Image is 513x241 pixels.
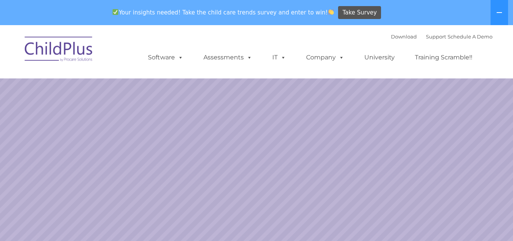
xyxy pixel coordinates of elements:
[426,34,446,40] a: Support
[140,50,191,65] a: Software
[328,9,334,15] img: 👏
[448,34,492,40] a: Schedule A Demo
[113,9,118,15] img: ✅
[196,50,260,65] a: Assessments
[299,50,352,65] a: Company
[343,6,377,19] span: Take Survey
[110,5,337,20] span: Your insights needed! Take the child care trends survey and enter to win!
[391,34,417,40] a: Download
[407,50,480,65] a: Training Scramble!!
[21,31,97,69] img: ChildPlus by Procare Solutions
[265,50,294,65] a: IT
[357,50,402,65] a: University
[338,6,381,19] a: Take Survey
[391,34,492,40] font: |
